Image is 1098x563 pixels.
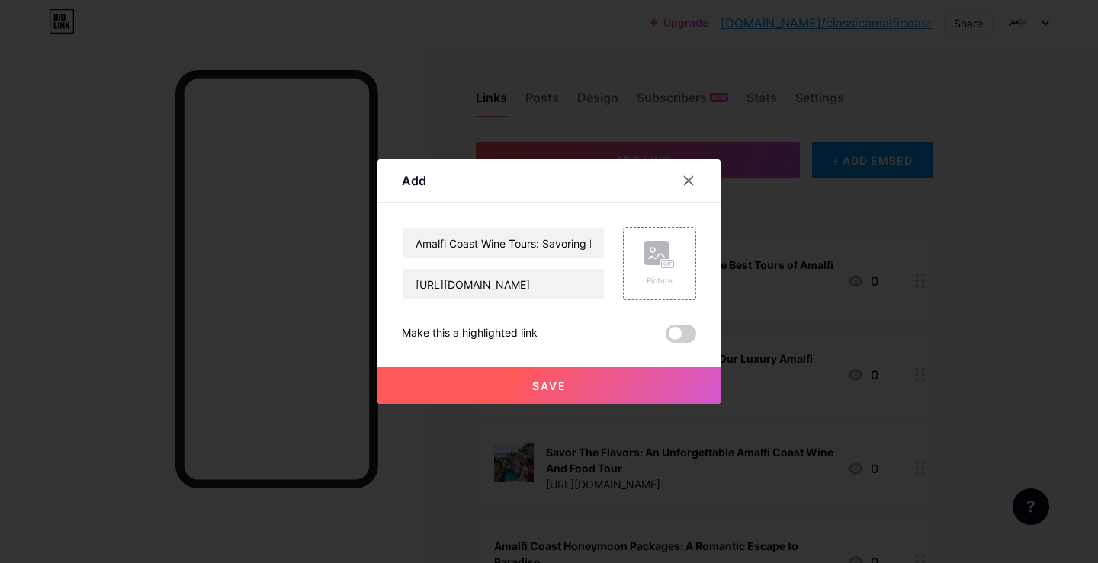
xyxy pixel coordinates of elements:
div: Picture [644,275,675,286]
div: Make this a highlighted link [402,325,538,343]
div: Add [402,171,426,190]
button: Save [377,367,721,404]
input: URL [403,269,604,299]
input: Title [403,228,604,258]
span: Save [532,379,567,392]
